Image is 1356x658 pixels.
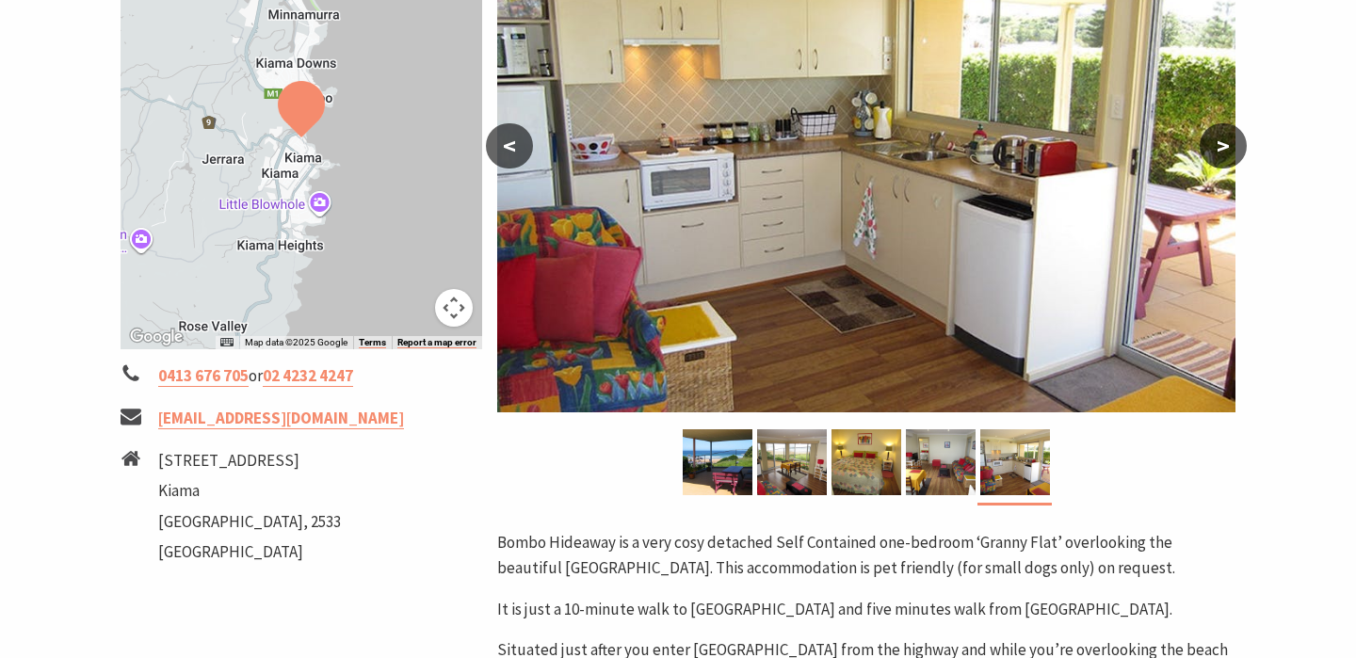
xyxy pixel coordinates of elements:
[121,363,482,389] li: or
[158,509,341,535] li: [GEOGRAPHIC_DATA], 2533
[158,478,341,504] li: Kiama
[435,289,473,327] button: Map camera controls
[497,530,1235,581] p: Bombo Hideaway is a very cosy detached Self Contained one-bedroom ‘Granny Flat’ overlooking the b...
[980,429,1050,495] img: Bombo Hideaway
[158,365,249,387] a: 0413 676 705
[831,429,901,495] img: Bombo Hideaway
[359,337,386,348] a: Terms (opens in new tab)
[158,408,404,429] a: [EMAIL_ADDRESS][DOMAIN_NAME]
[158,448,341,473] li: [STREET_ADDRESS]
[125,325,187,349] a: Open this area in Google Maps (opens a new window)
[497,597,1235,622] p: It is just a 10-minute walk to [GEOGRAPHIC_DATA] and five minutes walk from [GEOGRAPHIC_DATA].
[683,429,752,495] img: Bombo Hideaway
[158,539,341,565] li: [GEOGRAPHIC_DATA]
[486,123,533,169] button: <
[220,336,234,349] button: Keyboard shortcuts
[245,337,347,347] span: Map data ©2025 Google
[125,325,187,349] img: Google
[1200,123,1247,169] button: >
[397,337,476,348] a: Report a map error
[757,429,827,495] img: Bombo Hideaway
[906,429,976,495] img: Bombo Hideaway
[263,365,353,387] a: 02 4232 4247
